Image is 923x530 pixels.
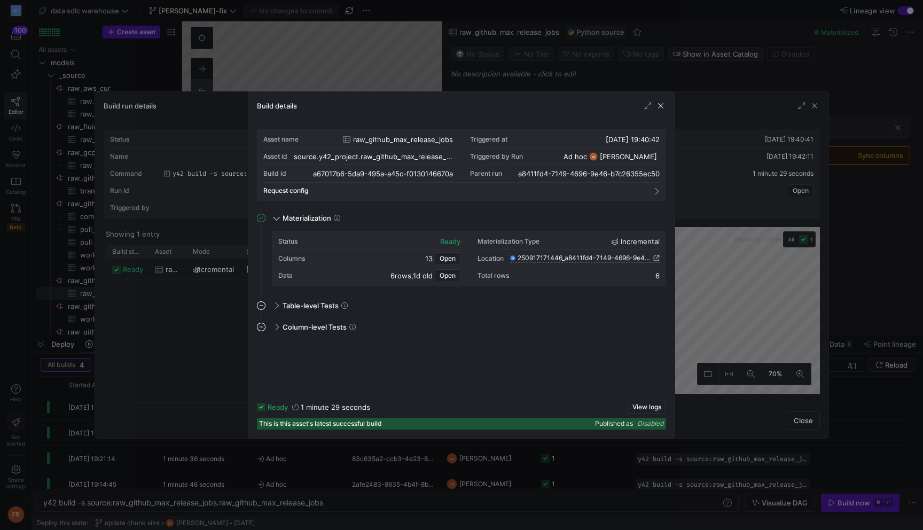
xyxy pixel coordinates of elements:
[561,151,660,162] button: Ad hocFR[PERSON_NAME]
[606,135,660,144] span: [DATE] 19:40:42
[470,136,507,143] div: Triggered at
[621,237,660,246] span: Incremental
[313,169,453,178] div: a67017b6-5da9-495a-a45c-f0130146670a
[510,254,660,262] a: 250917171446_a8411fd4-7149-4696-9e46-b7c26355ec50
[518,169,660,178] div: a8411fd4-7149-4696-9e46-b7c26355ec50
[435,252,460,265] button: Open
[435,269,460,282] button: Open
[283,323,347,331] span: Column-level Tests
[600,152,657,161] span: [PERSON_NAME]
[628,401,666,414] button: View logs
[655,271,660,280] div: 6
[268,403,288,411] span: ready
[278,272,293,279] div: Data
[564,152,587,161] span: Ad hoc
[278,238,298,245] div: Status
[353,135,453,144] span: raw_github_max_release_jobs
[263,136,299,143] div: Asset name
[440,272,456,279] span: Open
[257,102,297,110] h3: Build details
[478,255,504,262] div: Location
[263,187,647,194] mat-panel-title: Request config
[589,152,598,161] div: FR
[263,183,660,199] mat-expansion-panel-header: Request config
[632,403,661,411] span: View logs
[595,420,633,427] span: Published as
[470,153,523,160] div: Triggered by Run
[478,238,539,245] div: Materialization Type
[294,152,453,161] div: source.y42_project.raw_github_max_release_jobs.raw_github_max_release_jobs
[390,271,433,280] div: ,
[257,297,666,314] mat-expansion-panel-header: Table-level Tests
[413,271,433,280] span: 1d old
[263,153,287,160] div: Asset id
[278,255,305,262] div: Columns
[301,403,370,411] y42-duration: 1 minute 29 seconds
[470,170,502,177] span: Parent run
[259,420,382,427] span: This is this asset's latest successful build
[518,254,651,262] span: 250917171446_a8411fd4-7149-4696-9e46-b7c26355ec50
[257,231,666,297] div: Materialization
[425,254,433,263] span: 13
[637,419,664,427] span: Disabled
[390,271,411,280] span: 6 rows
[257,209,666,227] mat-expansion-panel-header: Materialization
[283,301,339,310] span: Table-level Tests
[263,170,286,177] div: Build id
[257,318,666,336] mat-expansion-panel-header: Column-level Tests
[283,214,331,222] span: Materialization
[440,237,460,246] div: ready
[440,255,456,262] span: Open
[478,272,509,279] div: Total rows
